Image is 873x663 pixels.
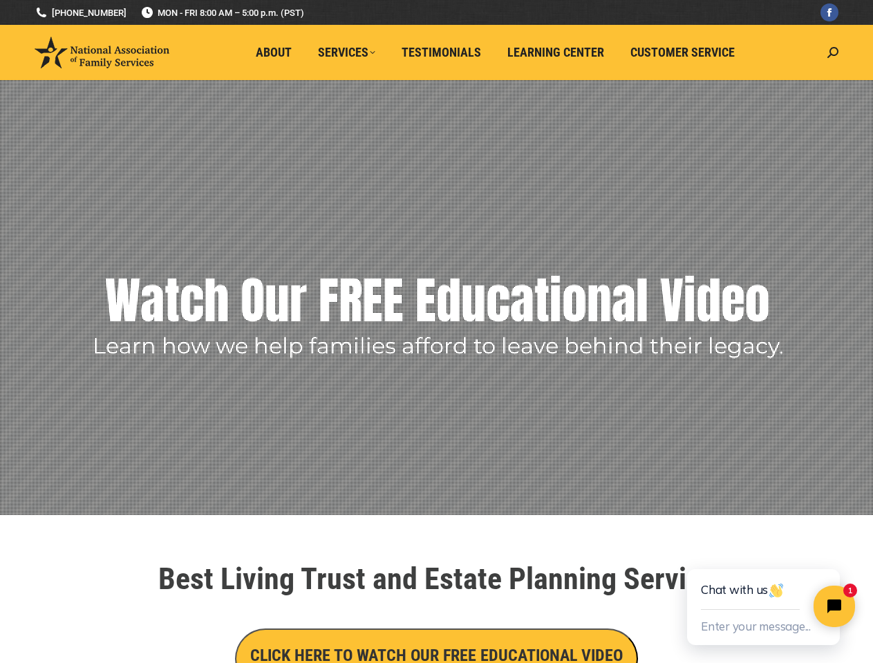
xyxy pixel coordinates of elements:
[35,37,169,68] img: National Association of Family Services
[35,6,126,19] a: [PHONE_NUMBER]
[392,39,491,66] a: Testimonials
[658,525,873,663] iframe: Tidio Chat
[93,336,784,356] rs-layer: Learn how we help families afford to leave behind their legacy.
[318,45,375,60] span: Services
[105,266,770,335] rs-layer: Watch Our FREE Educational Video
[630,45,735,60] span: Customer Service
[820,3,838,21] a: Facebook page opens in new window
[50,564,824,594] h1: Best Living Trust and Estate Planning Service
[140,6,304,19] span: MON - FRI 8:00 AM – 5:00 p.m. (PST)
[498,39,614,66] a: Learning Center
[402,45,481,60] span: Testimonials
[256,45,292,60] span: About
[246,39,301,66] a: About
[621,39,744,66] a: Customer Service
[507,45,604,60] span: Learning Center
